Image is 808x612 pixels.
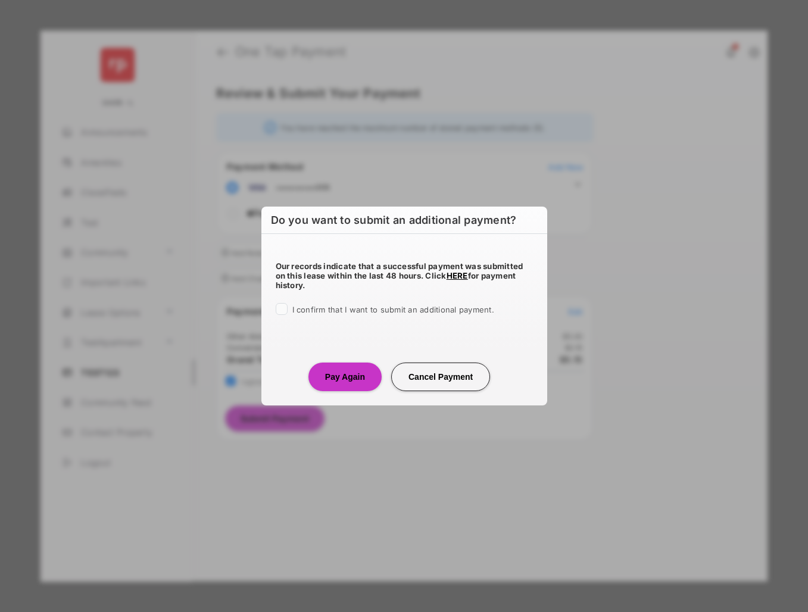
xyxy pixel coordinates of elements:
[276,261,533,290] h5: Our records indicate that a successful payment was submitted on this lease within the last 48 hou...
[292,305,494,314] span: I confirm that I want to submit an additional payment.
[391,363,490,391] button: Cancel Payment
[308,363,382,391] button: Pay Again
[447,271,468,280] a: HERE
[261,207,547,234] h6: Do you want to submit an additional payment?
